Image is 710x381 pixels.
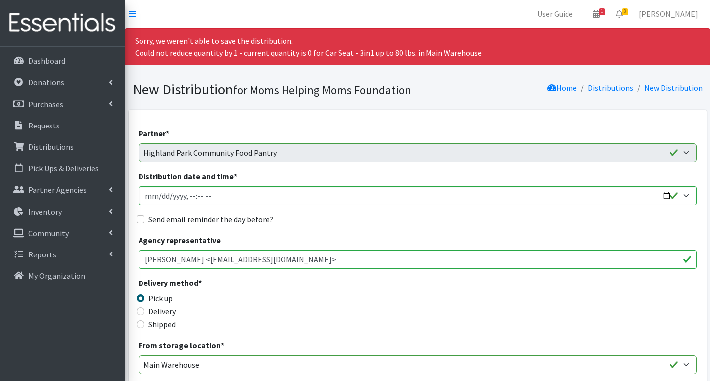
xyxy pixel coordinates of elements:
[28,121,60,130] p: Requests
[4,223,121,243] a: Community
[28,250,56,259] p: Reports
[4,180,121,200] a: Partner Agencies
[4,6,121,40] img: HumanEssentials
[139,170,237,182] label: Distribution date and time
[234,171,237,181] abbr: required
[148,305,176,317] label: Delivery
[28,77,64,87] p: Donations
[198,278,202,288] abbr: required
[148,213,273,225] label: Send email reminder the day before?
[221,340,224,350] abbr: required
[631,4,706,24] a: [PERSON_NAME]
[233,83,411,97] small: for Moms Helping Moms Foundation
[608,4,631,24] a: 3
[28,56,65,66] p: Dashboard
[28,99,63,109] p: Purchases
[4,51,121,71] a: Dashboard
[133,81,414,98] h1: New Distribution
[148,292,173,304] label: Pick up
[139,127,169,139] label: Partner
[622,8,628,15] span: 3
[28,228,69,238] p: Community
[148,318,176,330] label: Shipped
[4,116,121,135] a: Requests
[125,28,710,65] div: Sorry, we weren't able to save the distribution. Could not reduce quantity by 1 - current quantit...
[28,163,99,173] p: Pick Ups & Deliveries
[139,234,221,246] label: Agency representative
[4,137,121,157] a: Distributions
[4,72,121,92] a: Donations
[547,83,577,93] a: Home
[529,4,581,24] a: User Guide
[4,266,121,286] a: My Organization
[4,202,121,222] a: Inventory
[644,83,703,93] a: New Distribution
[4,245,121,264] a: Reports
[28,142,74,152] p: Distributions
[139,339,224,351] label: From storage location
[588,83,633,93] a: Distributions
[599,8,605,15] span: 1
[4,94,121,114] a: Purchases
[28,207,62,217] p: Inventory
[585,4,608,24] a: 1
[139,277,278,292] legend: Delivery method
[4,158,121,178] a: Pick Ups & Deliveries
[166,128,169,138] abbr: required
[28,271,85,281] p: My Organization
[28,185,87,195] p: Partner Agencies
